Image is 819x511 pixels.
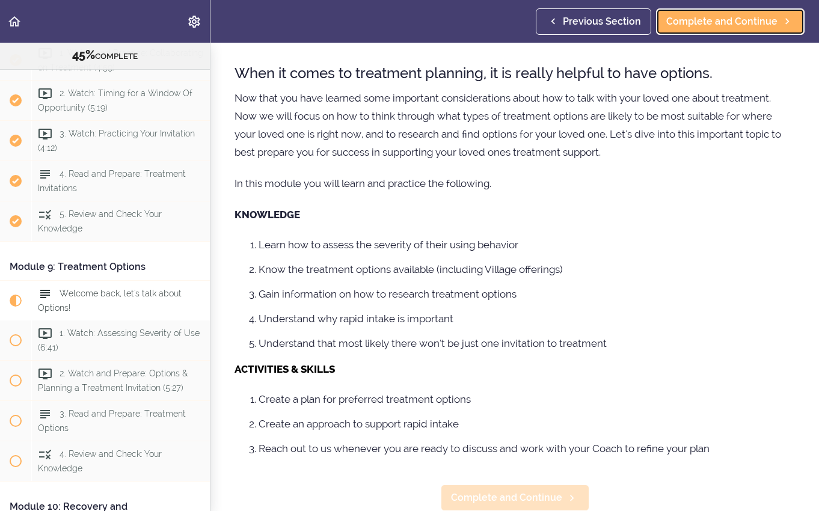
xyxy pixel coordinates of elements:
svg: Back to course curriculum [7,14,22,29]
strong: KNOWLEDGE [235,209,300,221]
a: Previous Section [536,8,651,35]
span: 4. Review and Check: Your Knowledge [38,449,162,473]
p: Now that you have learned some important considerations about how to talk with your loved one abo... [235,89,795,161]
span: 3. Read and Prepare: Treatment Options [38,409,186,432]
span: 4. Read and Prepare: Treatment Invitations [38,170,186,193]
li: Understand that most likely there won’t be just one invitation to treatment [259,335,795,351]
li: Create an approach to support rapid intake [259,416,795,432]
li: Understand why rapid intake is important [259,311,795,326]
span: Complete and Continue [451,491,562,505]
li: Learn how to assess the severity of their using behavior [259,237,795,252]
h3: When it comes to treatment planning, it is really helpful to have options. [235,63,795,83]
span: 2. Watch and Prepare: Options & Planning a Treatment Invitation (5:27) [38,369,188,392]
span: 45% [72,47,95,62]
li: Gain information on how to research treatment options [259,286,795,302]
a: Complete and Continue [441,485,589,511]
li: Reach out to us whenever you are ready to discuss and work with your Coach to refine your plan [259,441,795,456]
span: Welcome back, let's talk about Options! [38,289,182,312]
strong: ACTIVITIES & SKILLS [235,363,335,375]
p: In this module you will learn and practice the following. [235,174,795,192]
div: COMPLETE [15,47,195,63]
span: Previous Section [563,14,641,29]
span: 1. Watch: Assessing Severity of Use (6:41) [38,328,200,352]
li: Create a plan for preferred treatment options [259,391,795,407]
span: 5. Review and Check: Your Knowledge [38,210,162,233]
svg: Settings Menu [187,14,201,29]
span: Complete and Continue [666,14,778,29]
span: 3. Watch: Practicing Your Invitation (4:12) [38,129,195,153]
a: Complete and Continue [656,8,805,35]
li: Know the treatment options available (including Village offerings) [259,262,795,277]
span: 2. Watch: Timing for a Window Of Opportunity (5:19) [38,89,192,112]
